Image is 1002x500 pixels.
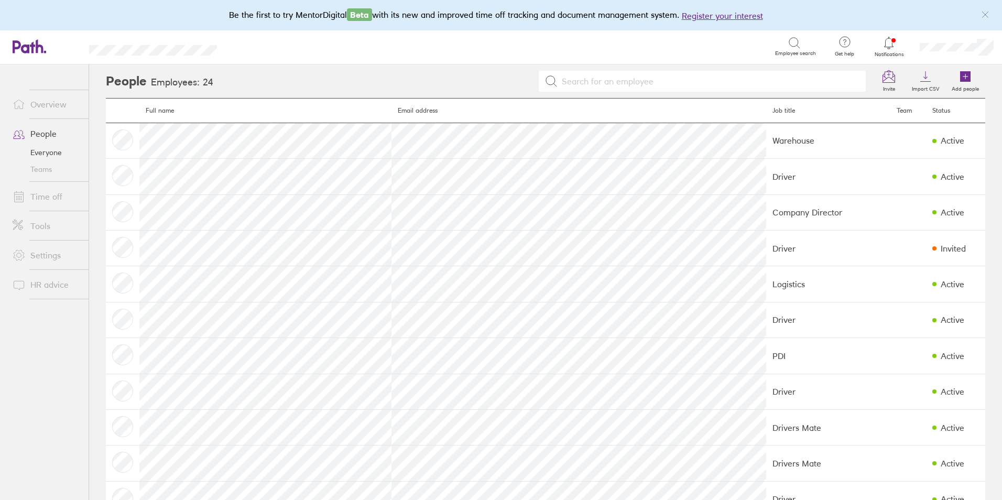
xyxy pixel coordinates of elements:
div: Invited [941,244,966,253]
a: Time off [4,186,89,207]
th: Team [890,99,926,123]
a: Everyone [4,144,89,161]
div: Active [941,459,964,468]
div: Active [941,208,964,217]
td: Warehouse [766,123,890,158]
th: Job title [766,99,890,123]
td: PDI [766,338,890,374]
a: HR advice [4,274,89,295]
div: Active [941,172,964,181]
div: Active [941,423,964,432]
th: Status [926,99,985,123]
td: Drivers Mate [766,445,890,481]
button: Register your interest [682,9,763,22]
td: Drivers Mate [766,410,890,445]
td: Driver [766,374,890,409]
div: Search [245,41,272,51]
h2: People [106,64,147,98]
div: Be the first to try MentorDigital with its new and improved time off tracking and document manage... [229,8,774,22]
a: Overview [4,94,89,115]
div: Active [941,351,964,361]
a: Settings [4,245,89,266]
span: Employee search [775,50,816,57]
a: Import CSV [906,64,945,98]
a: Teams [4,161,89,178]
a: Add people [945,64,985,98]
a: Notifications [872,36,906,58]
div: Active [941,136,964,145]
a: Invite [872,64,906,98]
td: Driver [766,302,890,338]
a: People [4,123,89,144]
div: Active [941,315,964,324]
label: Invite [877,83,901,92]
a: Tools [4,215,89,236]
td: Company Director [766,194,890,230]
span: Beta [347,8,372,21]
div: Active [941,279,964,289]
td: Driver [766,231,890,266]
span: Notifications [872,51,906,58]
td: Driver [766,159,890,194]
label: Import CSV [906,83,945,92]
td: Logistics [766,266,890,302]
th: Email address [391,99,766,123]
th: Full name [139,99,391,123]
input: Search for an employee [558,71,860,91]
div: Active [941,387,964,396]
h3: Employees: 24 [151,77,213,88]
label: Add people [945,83,985,92]
span: Get help [827,51,862,57]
